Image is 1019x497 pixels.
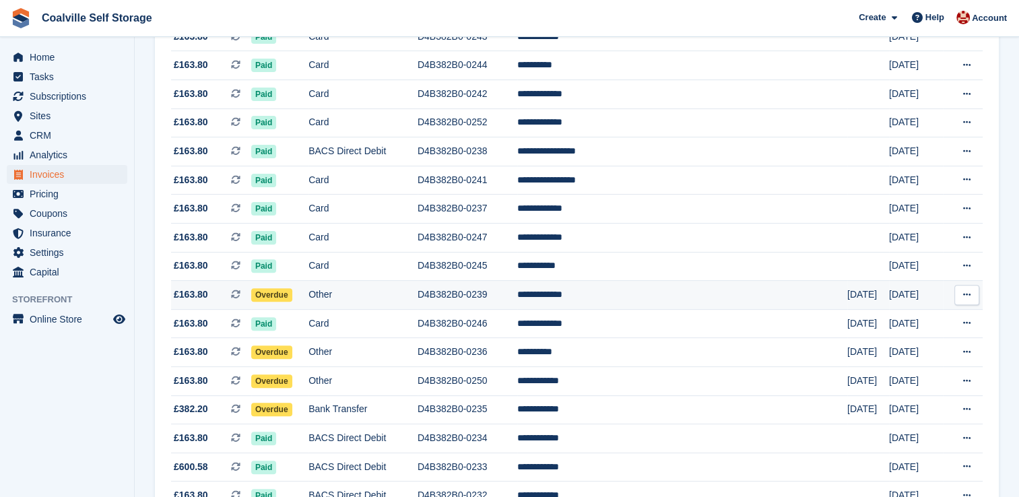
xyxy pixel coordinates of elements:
[251,374,292,388] span: Overdue
[7,145,127,164] a: menu
[308,309,418,338] td: Card
[12,293,134,306] span: Storefront
[174,288,208,302] span: £163.80
[418,395,517,424] td: D4B382B0-0235
[251,30,276,44] span: Paid
[7,48,127,67] a: menu
[7,106,127,125] a: menu
[174,374,208,388] span: £163.80
[308,224,418,253] td: Card
[418,309,517,338] td: D4B382B0-0246
[174,317,208,331] span: £163.80
[418,51,517,80] td: D4B382B0-0244
[308,453,418,482] td: BACS Direct Debit
[7,224,127,242] a: menu
[7,243,127,262] a: menu
[308,166,418,195] td: Card
[418,108,517,137] td: D4B382B0-0252
[418,80,517,109] td: D4B382B0-0242
[889,195,943,224] td: [DATE]
[174,345,208,359] span: £163.80
[30,67,110,86] span: Tasks
[7,67,127,86] a: menu
[174,115,208,129] span: £163.80
[7,263,127,281] a: menu
[925,11,944,24] span: Help
[7,185,127,203] a: menu
[30,48,110,67] span: Home
[308,424,418,453] td: BACS Direct Debit
[174,144,208,158] span: £163.80
[251,288,292,302] span: Overdue
[889,80,943,109] td: [DATE]
[174,431,208,445] span: £163.80
[11,8,31,28] img: stora-icon-8386f47178a22dfd0bd8f6a31ec36ba5ce8667c1dd55bd0f319d3a0aa187defe.svg
[30,224,110,242] span: Insurance
[418,338,517,367] td: D4B382B0-0236
[972,11,1007,25] span: Account
[174,460,208,474] span: £600.58
[30,126,110,145] span: CRM
[308,252,418,281] td: Card
[847,395,889,424] td: [DATE]
[418,166,517,195] td: D4B382B0-0241
[7,165,127,184] a: menu
[418,224,517,253] td: D4B382B0-0247
[174,173,208,187] span: £163.80
[889,224,943,253] td: [DATE]
[847,366,889,395] td: [DATE]
[251,432,276,445] span: Paid
[308,80,418,109] td: Card
[418,22,517,51] td: D4B382B0-0243
[889,424,943,453] td: [DATE]
[251,145,276,158] span: Paid
[174,30,208,44] span: £163.80
[956,11,970,24] img: Hannah Milner
[889,137,943,166] td: [DATE]
[251,259,276,273] span: Paid
[859,11,886,24] span: Create
[174,230,208,244] span: £163.80
[7,204,127,223] a: menu
[847,281,889,310] td: [DATE]
[7,310,127,329] a: menu
[251,461,276,474] span: Paid
[251,345,292,359] span: Overdue
[36,7,158,29] a: Coalville Self Storage
[111,311,127,327] a: Preview store
[308,195,418,224] td: Card
[251,88,276,101] span: Paid
[308,51,418,80] td: Card
[30,165,110,184] span: Invoices
[30,106,110,125] span: Sites
[30,185,110,203] span: Pricing
[251,231,276,244] span: Paid
[30,310,110,329] span: Online Store
[251,59,276,72] span: Paid
[7,87,127,106] a: menu
[889,366,943,395] td: [DATE]
[7,126,127,145] a: menu
[308,137,418,166] td: BACS Direct Debit
[251,116,276,129] span: Paid
[418,366,517,395] td: D4B382B0-0250
[174,87,208,101] span: £163.80
[251,403,292,416] span: Overdue
[418,424,517,453] td: D4B382B0-0234
[174,201,208,216] span: £163.80
[418,281,517,310] td: D4B382B0-0239
[889,453,943,482] td: [DATE]
[889,252,943,281] td: [DATE]
[889,51,943,80] td: [DATE]
[418,252,517,281] td: D4B382B0-0245
[889,281,943,310] td: [DATE]
[251,174,276,187] span: Paid
[30,263,110,281] span: Capital
[418,137,517,166] td: D4B382B0-0238
[418,453,517,482] td: D4B382B0-0233
[308,281,418,310] td: Other
[308,108,418,137] td: Card
[889,309,943,338] td: [DATE]
[418,195,517,224] td: D4B382B0-0237
[889,338,943,367] td: [DATE]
